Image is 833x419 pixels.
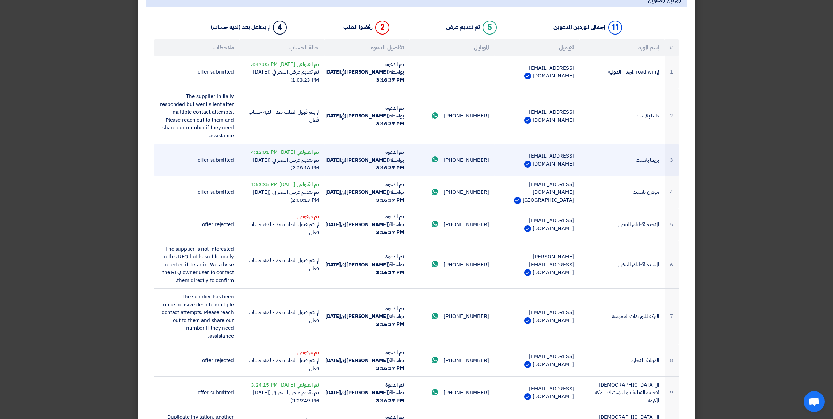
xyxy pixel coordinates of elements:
div: رفضوا الطلب [343,24,373,31]
div: تم تقديم عرض السعر في ([DATE] 2:28:18 PM) [245,156,319,172]
div: إجمالي الموردين المدعوين [553,24,605,31]
a: Open chat [804,391,825,412]
span: تم الدعوة بواسطة في [325,60,404,84]
span: تم الدعوة بواسطة في [325,213,404,236]
b: ([PERSON_NAME]) [345,312,390,320]
div: لم يتم قبول الطلب بعد - لديه حساب فعال [245,221,319,236]
td: 5 [665,208,679,241]
td: [EMAIL_ADDRESS][DOMAIN_NAME] [495,289,580,344]
img: Verified Account [524,361,531,368]
div: تم القبول [245,381,319,389]
b: ([PERSON_NAME]) [345,68,390,76]
span: offer submitted [198,156,234,164]
td: [EMAIL_ADDRESS][DOMAIN_NAME] [495,56,580,88]
td: [EMAIL_ADDRESS][DOMAIN_NAME] [495,144,580,176]
div: لم يتم قبول الطلب بعد - لديه حساب فعال [245,108,319,124]
td: [PHONE_NUMBER] [410,144,495,176]
td: [PHONE_NUMBER] [410,208,495,241]
td: 9 [665,376,679,409]
td: المتحده لأطباق البيض [580,241,665,289]
td: 7 [665,289,679,344]
td: دالتا بلاست [580,88,665,144]
span: تم الدعوة بواسطة في [325,381,404,404]
td: 8 [665,344,679,377]
td: البركه للتوريدات العموميه [580,289,665,344]
span: offer submitted [198,68,234,76]
td: [EMAIL_ADDRESS][DOMAIN_NAME] [495,376,580,409]
td: [PHONE_NUMBER] [410,176,495,208]
b: [DATE] 3:16:37 PM [325,221,404,236]
td: الدولية للتجارة [580,344,665,377]
td: [EMAIL_ADDRESS][DOMAIN_NAME][GEOGRAPHIC_DATA] [495,176,580,208]
b: ([PERSON_NAME]) [345,156,390,164]
span: The supplier has been unresponsive despite multiple contact attempts. Please reach out to them an... [162,293,234,340]
span: تم مرفوض [297,213,319,220]
b: ([PERSON_NAME]) [345,221,390,228]
td: مودرن بلاست [580,176,665,208]
td: [PHONE_NUMBER] [410,376,495,409]
th: ملاحظات [154,39,239,56]
b: [DATE] 3:16:37 PM [325,156,404,172]
b: [DATE] 3:16:37 PM [325,112,404,128]
b: ([PERSON_NAME]) [345,389,390,396]
span: تم الدعوة بواسطة في [325,305,404,328]
div: 11 [608,21,622,35]
td: [PERSON_NAME][EMAIL_ADDRESS][DOMAIN_NAME] [495,241,580,289]
div: تم تقديم عرض [446,24,480,31]
td: [EMAIL_ADDRESS][DOMAIN_NAME] [495,88,580,144]
th: تفاصيل الدعوة [324,39,410,56]
td: [EMAIL_ADDRESS][DOMAIN_NAME] [495,344,580,377]
td: ال[DEMOGRAPHIC_DATA] لانظمه التغليف والبلاستيك - مكه المكرمه [580,376,665,409]
span: في [DATE] 4:12:01 PM [251,148,303,156]
td: 2 [665,88,679,144]
div: تم القبول [245,148,319,156]
th: # [665,39,679,56]
img: Verified Account [524,225,531,232]
div: لم يتفاعل بعد (لديه حساب) [211,24,270,31]
td: [PHONE_NUMBER] [410,241,495,289]
div: تم تقديم عرض السعر في ([DATE] 2:00:13 PM) [245,188,319,204]
span: تم الدعوة بواسطة في [325,349,404,372]
td: [EMAIL_ADDRESS][DOMAIN_NAME] [495,208,580,241]
span: في [DATE] 3:24:15 PM [251,381,303,389]
div: تم تقديم عرض السعر في ([DATE] 3:29:49 PM) [245,389,319,404]
span: تم الدعوة بواسطة في [325,253,404,276]
b: [DATE] 3:16:37 PM [325,261,404,276]
b: [DATE] 3:16:37 PM [325,68,404,84]
div: تم القبول [245,181,319,189]
span: في [DATE] 1:53:35 PM [251,181,303,188]
b: [DATE] 3:16:37 PM [325,188,404,204]
b: ([PERSON_NAME]) [345,357,390,364]
td: [PHONE_NUMBER] [410,344,495,377]
span: تم الدعوة بواسطة في [325,148,404,172]
td: [PHONE_NUMBER] [410,289,495,344]
div: تم تقديم عرض السعر في ([DATE] 1:03:23 PM) [245,68,319,84]
img: Verified Account [524,269,531,276]
span: offer rejected [202,357,234,364]
th: إسم المورد [580,39,665,56]
img: Verified Account [524,117,531,124]
td: بريما بلاست [580,144,665,176]
b: ([PERSON_NAME]) [345,261,390,268]
span: offer submitted [198,389,234,396]
img: Verified Account [524,73,531,79]
span: تم الدعوة بواسطة في [325,104,404,128]
th: حالة الحساب [239,39,324,56]
td: المتحده لأطباق البيض [580,208,665,241]
div: 4 [273,21,287,35]
th: الموبايل [410,39,495,56]
td: 4 [665,176,679,208]
td: 6 [665,241,679,289]
td: 1 [665,56,679,88]
img: Verified Account [514,197,521,204]
b: ([PERSON_NAME]) [345,112,390,120]
td: [PHONE_NUMBER] [410,88,495,144]
img: Verified Account [524,393,531,400]
td: 3 [665,144,679,176]
span: offer rejected [202,221,234,228]
span: تم مرفوض [297,349,319,356]
b: [DATE] 3:16:37 PM [325,312,404,328]
img: Verified Account [524,317,531,324]
span: في [DATE] 3:47:05 PM [251,60,303,68]
b: [DATE] 3:16:37 PM [325,389,404,404]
